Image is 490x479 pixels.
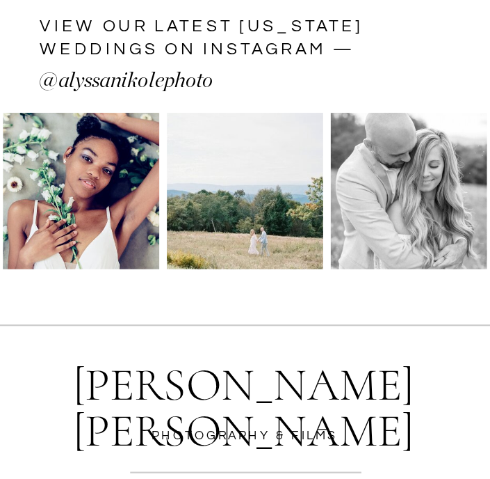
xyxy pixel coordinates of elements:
a: [PERSON_NAME] [PERSON_NAME] [28,363,459,425]
a: @alyssanikolephoto [38,61,386,100]
a: VIEW OUR LATEST [US_STATE] WEDDINGS ON instagram — [40,15,457,36]
img: fashion-bridal-session-Natalie-Jayne-photographer-Photography-bride-wedding-dress-virginia-cultiv... [2,113,158,269]
h2: photography & films [85,427,402,460]
img: Skyline-Drive-Anniversary-photos-in-the-mountains-by-Virginia-Wedding-Photographer-Natalie-Jayne-... [166,113,322,269]
img: Skyline-Drive-Anniversary-photos-in-the-mountains-by-Virginia-Wedding-Photographer-Natalie-Jayne-... [330,113,487,269]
